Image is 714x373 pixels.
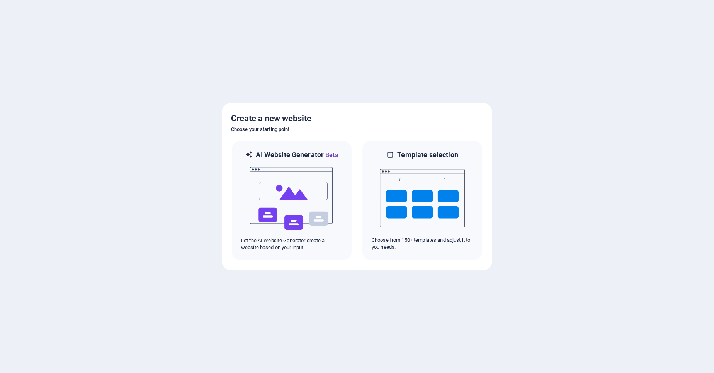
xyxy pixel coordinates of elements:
h6: Template selection [397,150,458,159]
div: AI Website GeneratorBetaaiLet the AI Website Generator create a website based on your input. [231,140,352,261]
h5: Create a new website [231,112,483,125]
p: Let the AI Website Generator create a website based on your input. [241,237,342,251]
img: ai [249,160,334,237]
h6: AI Website Generator [256,150,338,160]
span: Beta [324,151,338,159]
div: Template selectionChoose from 150+ templates and adjust it to you needs. [362,140,483,261]
p: Choose from 150+ templates and adjust it to you needs. [372,237,473,251]
h6: Choose your starting point [231,125,483,134]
